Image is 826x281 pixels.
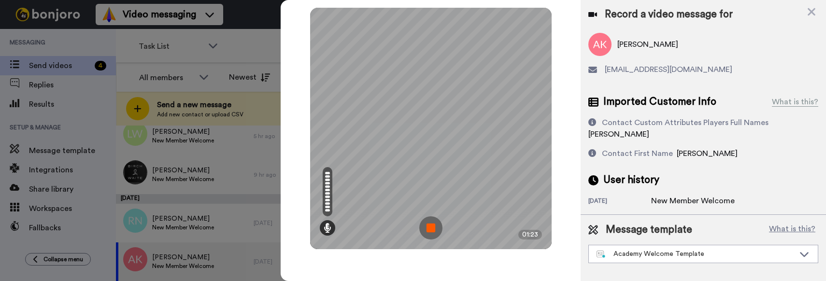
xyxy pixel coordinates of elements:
[518,230,542,239] div: 01:23
[772,96,818,108] div: What is this?
[602,117,769,128] div: Contact Custom Attributes Players Full Names
[606,223,692,237] span: Message template
[419,216,442,239] img: ic_record_stop.svg
[588,130,649,138] span: [PERSON_NAME]
[597,251,606,258] img: nextgen-template.svg
[651,195,735,207] div: New Member Welcome
[603,95,716,109] span: Imported Customer Info
[677,150,738,157] span: [PERSON_NAME]
[603,173,659,187] span: User history
[602,148,673,159] div: Contact First Name
[605,64,732,75] span: [EMAIL_ADDRESS][DOMAIN_NAME]
[597,249,795,259] div: Academy Welcome Template
[766,223,818,237] button: What is this?
[588,197,651,207] div: [DATE]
